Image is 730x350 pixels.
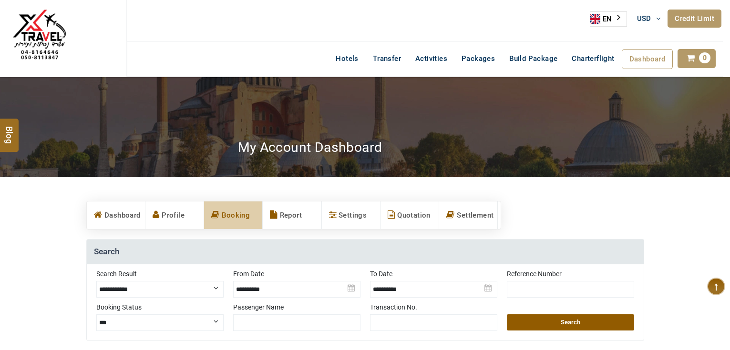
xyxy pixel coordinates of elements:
[96,269,224,279] label: Search Result
[322,201,380,229] a: Settings
[87,201,145,229] a: Dashboard
[668,10,721,28] a: Credit Limit
[380,201,439,229] a: Quotation
[502,49,565,68] a: Build Package
[507,314,634,330] button: Search
[408,49,454,68] a: Activities
[238,139,382,156] h2: My Account Dashboard
[366,49,408,68] a: Transfer
[590,11,627,27] aside: Language selected: English
[96,302,224,312] label: Booking Status
[233,302,360,312] label: Passenger Name
[637,14,651,23] span: USD
[699,52,710,63] span: 0
[329,49,365,68] a: Hotels
[439,201,497,229] a: Settlement
[507,269,634,279] label: Reference Number
[3,126,16,134] span: Blog
[263,201,321,229] a: Report
[204,201,262,229] a: Booking
[590,11,627,27] div: Language
[565,49,621,68] a: Charterflight
[590,12,627,26] a: EN
[7,4,72,69] img: The Royal Line Holidays
[678,49,716,68] a: 0
[572,54,614,63] span: Charterflight
[87,240,644,264] h4: Search
[370,302,497,312] label: Transaction No.
[145,201,204,229] a: Profile
[454,49,502,68] a: Packages
[629,55,666,63] span: Dashboard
